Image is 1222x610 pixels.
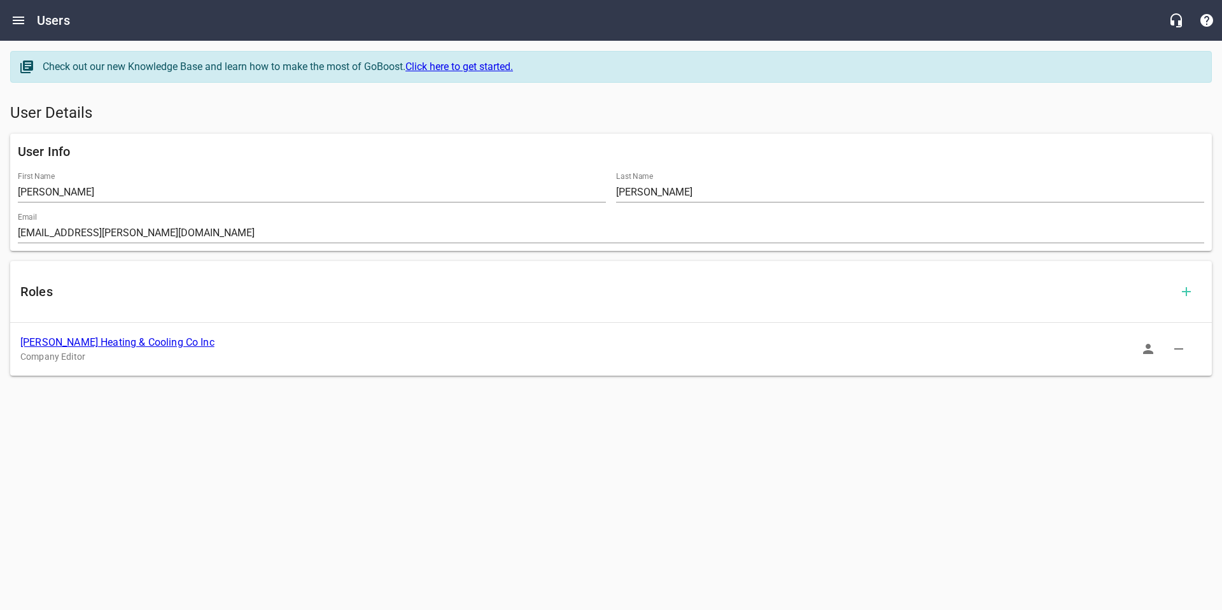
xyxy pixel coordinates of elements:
[1133,334,1163,364] button: Sign In as Role
[1171,276,1202,307] button: Add Role
[1163,334,1194,364] button: Delete Role
[18,141,1204,162] h6: User Info
[1191,5,1222,36] button: Support Portal
[37,10,70,31] h6: Users
[20,350,1181,364] p: Company Editor
[1161,5,1191,36] button: Live Chat
[10,103,1212,124] h5: User Details
[616,173,653,180] label: Last Name
[43,59,1198,74] div: Check out our new Knowledge Base and learn how to make the most of GoBoost.
[18,213,37,221] label: Email
[3,5,34,36] button: Open drawer
[18,173,55,180] label: First Name
[20,281,1171,302] h6: Roles
[405,60,513,73] a: Click here to get started.
[20,336,214,348] a: [PERSON_NAME] Heating & Cooling Co Inc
